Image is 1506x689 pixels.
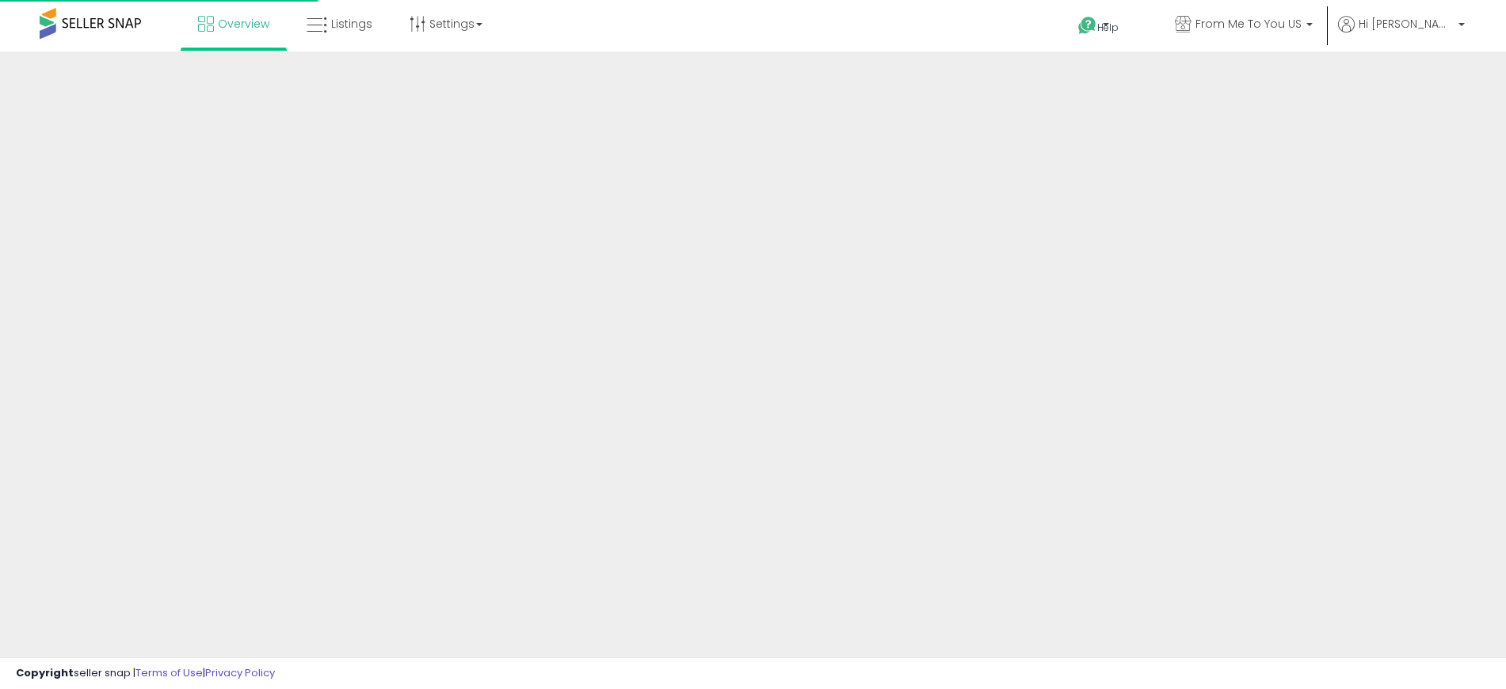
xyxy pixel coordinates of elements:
[1359,16,1454,32] span: Hi [PERSON_NAME]
[1195,16,1302,32] span: From Me To You US
[16,665,74,680] strong: Copyright
[16,666,275,681] div: seller snap | |
[135,665,203,680] a: Terms of Use
[1066,4,1150,52] a: Help
[1338,16,1465,52] a: Hi [PERSON_NAME]
[218,16,269,32] span: Overview
[331,16,372,32] span: Listings
[205,665,275,680] a: Privacy Policy
[1097,21,1119,34] span: Help
[1077,16,1097,36] i: Get Help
